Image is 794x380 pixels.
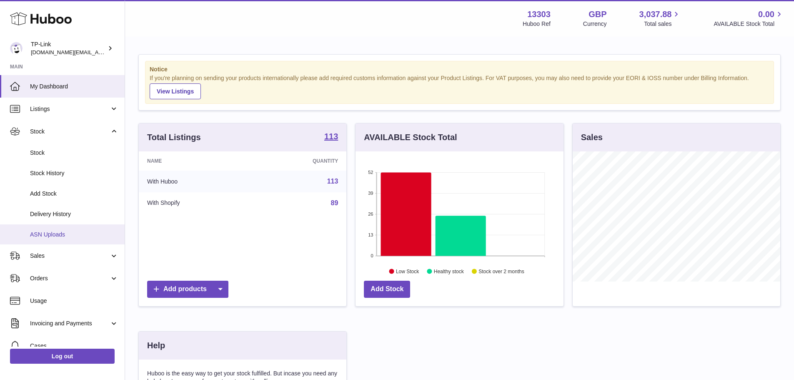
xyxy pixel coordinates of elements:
strong: GBP [589,9,606,20]
a: Add Stock [364,281,410,298]
text: 13 [368,232,373,237]
a: 3,037.88 Total sales [639,9,681,28]
span: Total sales [644,20,681,28]
span: 0.00 [758,9,774,20]
span: Sales [30,252,110,260]
span: Stock History [30,169,118,177]
th: Name [139,151,251,171]
span: Orders [30,274,110,282]
text: Healthy stock [434,268,464,274]
a: 113 [327,178,338,185]
strong: 113 [324,132,338,141]
span: AVAILABLE Stock Total [714,20,784,28]
div: If you're planning on sending your products internationally please add required customs informati... [150,74,769,99]
div: TP-Link [31,40,106,56]
a: 89 [331,199,338,206]
div: Huboo Ref [523,20,551,28]
text: Stock over 2 months [479,268,524,274]
span: Stock [30,128,110,136]
span: Delivery History [30,210,118,218]
td: With Shopify [139,192,251,214]
strong: Notice [150,65,769,73]
th: Quantity [251,151,347,171]
a: 113 [324,132,338,142]
span: Stock [30,149,118,157]
h3: AVAILABLE Stock Total [364,132,457,143]
a: View Listings [150,83,201,99]
span: Listings [30,105,110,113]
a: 0.00 AVAILABLE Stock Total [714,9,784,28]
h3: Sales [581,132,603,143]
text: 39 [368,191,373,196]
span: [DOMAIN_NAME][EMAIL_ADDRESS][DOMAIN_NAME] [31,49,166,55]
a: Add products [147,281,228,298]
td: With Huboo [139,171,251,192]
h3: Help [147,340,165,351]
span: My Dashboard [30,83,118,91]
span: ASN Uploads [30,231,118,239]
span: Add Stock [30,190,118,198]
strong: 13303 [527,9,551,20]
text: Low Stock [396,268,419,274]
a: Log out [10,349,115,364]
span: Invoicing and Payments [30,320,110,327]
span: 3,037.88 [639,9,672,20]
text: 26 [368,211,373,216]
div: Currency [583,20,607,28]
text: 0 [371,253,373,258]
text: 52 [368,170,373,175]
h3: Total Listings [147,132,201,143]
span: Cases [30,342,118,350]
span: Usage [30,297,118,305]
img: purchase.uk@tp-link.com [10,42,23,55]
